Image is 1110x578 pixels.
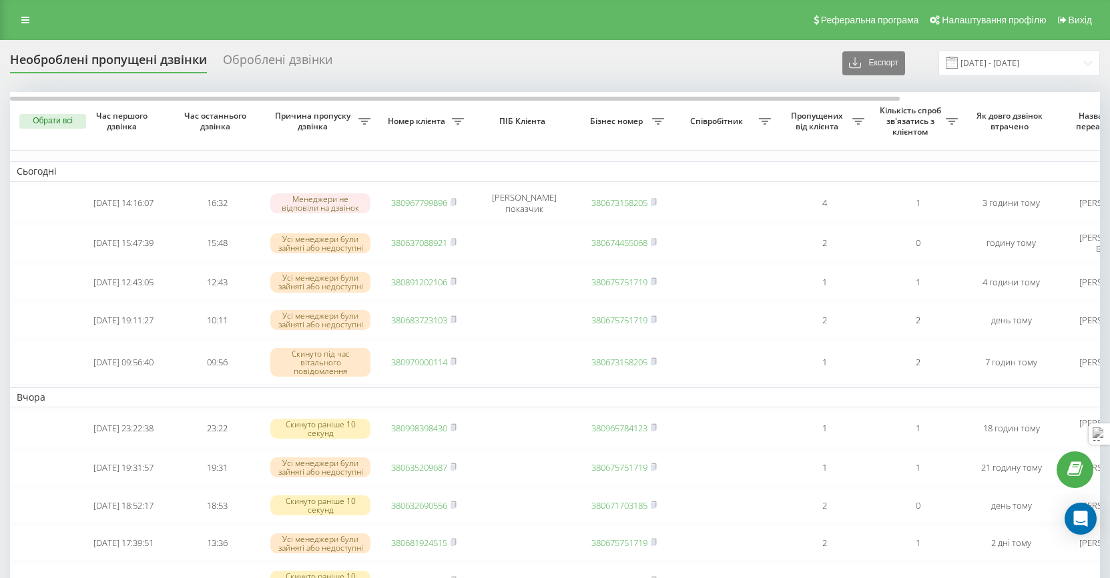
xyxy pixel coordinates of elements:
[591,537,647,549] a: 380675751719
[871,450,964,485] td: 1
[878,105,946,137] span: Кількість спроб зв'язатись з клієнтом
[591,314,647,326] a: 380675751719
[270,533,370,553] div: Усі менеджери були зайняті або недоступні
[170,303,264,338] td: 10:11
[170,488,264,523] td: 18:53
[181,111,253,131] span: Час останнього дзвінка
[77,450,170,485] td: [DATE] 19:31:57
[964,303,1058,338] td: день тому
[270,111,358,131] span: Причина пропуску дзвінка
[964,525,1058,561] td: 2 дні тому
[170,185,264,222] td: 16:32
[591,461,647,473] a: 380675751719
[270,272,370,292] div: Усі менеджери були зайняті або недоступні
[591,276,647,288] a: 380675751719
[170,410,264,447] td: 23:22
[270,495,370,515] div: Скинуто раніше 10 секунд
[591,237,647,249] a: 380674455068
[77,303,170,338] td: [DATE] 19:11:27
[975,111,1047,131] span: Як довго дзвінок втрачено
[77,185,170,222] td: [DATE] 14:16:07
[391,499,447,511] a: 380632690556
[270,419,370,439] div: Скинуто раніше 10 секунд
[784,111,852,131] span: Пропущених від клієнта
[778,488,871,523] td: 2
[87,111,160,131] span: Час першого дзвінка
[170,525,264,561] td: 13:36
[778,525,871,561] td: 2
[270,310,370,330] div: Усі менеджери були зайняті або недоступні
[77,488,170,523] td: [DATE] 18:52:17
[964,265,1058,300] td: 4 години тому
[270,457,370,477] div: Усі менеджери були зайняті або недоступні
[821,15,919,25] span: Реферальна програма
[391,197,447,209] a: 380967799896
[77,341,170,385] td: [DATE] 09:56:40
[391,356,447,368] a: 380979000114
[871,488,964,523] td: 0
[871,525,964,561] td: 1
[964,450,1058,485] td: 21 годину тому
[77,410,170,447] td: [DATE] 23:22:38
[778,303,871,338] td: 2
[77,265,170,300] td: [DATE] 12:43:05
[384,116,452,127] span: Номер клієнта
[391,537,447,549] a: 380681924515
[591,499,647,511] a: 380671703185
[270,233,370,253] div: Усі менеджери були зайняті або недоступні
[482,116,566,127] span: ПІБ Клієнта
[223,53,332,73] div: Оброблені дзвінки
[964,410,1058,447] td: 18 годин тому
[778,450,871,485] td: 1
[871,303,964,338] td: 2
[942,15,1046,25] span: Налаштування профілю
[778,225,871,262] td: 2
[471,185,577,222] td: [PERSON_NAME] показчик
[964,225,1058,262] td: годину тому
[871,265,964,300] td: 1
[964,488,1058,523] td: день тому
[270,193,370,213] div: Менеджери не відповіли на дзвінок
[778,341,871,385] td: 1
[871,410,964,447] td: 1
[170,450,264,485] td: 19:31
[391,461,447,473] a: 380635209687
[170,341,264,385] td: 09:56
[77,225,170,262] td: [DATE] 15:47:39
[391,314,447,326] a: 380683723103
[677,116,759,127] span: Співробітник
[1065,503,1097,535] div: Open Intercom Messenger
[170,225,264,262] td: 15:48
[964,185,1058,222] td: 3 години тому
[964,341,1058,385] td: 7 годин тому
[842,51,905,75] button: Експорт
[391,237,447,249] a: 380637088921
[391,422,447,434] a: 380998398430
[170,265,264,300] td: 12:43
[391,276,447,288] a: 380891202106
[10,53,207,73] div: Необроблені пропущені дзвінки
[591,356,647,368] a: 380673158205
[778,410,871,447] td: 1
[871,341,964,385] td: 2
[584,116,652,127] span: Бізнес номер
[778,185,871,222] td: 4
[591,422,647,434] a: 380965784123
[871,225,964,262] td: 0
[871,185,964,222] td: 1
[591,197,647,209] a: 380673158205
[19,114,86,129] button: Обрати всі
[1069,15,1092,25] span: Вихід
[77,525,170,561] td: [DATE] 17:39:51
[270,348,370,377] div: Скинуто під час вітального повідомлення
[778,265,871,300] td: 1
